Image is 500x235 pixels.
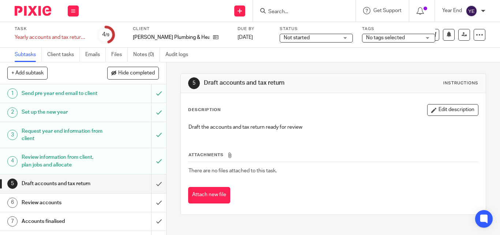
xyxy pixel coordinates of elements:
[284,35,310,40] span: Not started
[22,178,103,189] h1: Draft accounts and tax return
[7,198,18,208] div: 6
[189,153,224,157] span: Attachments
[22,107,103,118] h1: Set up the new year
[7,216,18,227] div: 7
[102,30,109,39] div: 4
[373,8,402,13] span: Get Support
[85,48,106,62] a: Emails
[189,124,478,131] p: Draft the accounts and tax return ready for review
[105,33,109,37] small: /9
[22,197,103,208] h1: Review accounts
[22,152,103,170] h1: Review information from client, plan jobs and allocate
[133,48,160,62] a: Notes (0)
[15,26,88,32] label: Task
[366,35,405,40] span: No tags selected
[107,67,159,79] button: Hide completed
[238,26,270,32] label: Due by
[188,107,221,113] p: Description
[133,34,209,41] p: [PERSON_NAME] Plumbing & Heating
[7,67,48,79] button: + Add subtask
[189,168,277,173] span: There are no files attached to this task.
[118,70,155,76] span: Hide completed
[7,107,18,118] div: 2
[427,104,478,116] button: Edit description
[280,26,353,32] label: Status
[204,79,349,87] h1: Draft accounts and tax return
[362,26,435,32] label: Tags
[188,187,230,203] button: Attach new file
[22,216,103,227] h1: Accounts finalised
[268,9,333,15] input: Search
[22,88,103,99] h1: Send pre year end email to client
[22,126,103,144] h1: Request year end information from client
[133,26,228,32] label: Client
[15,6,51,16] img: Pixie
[15,34,88,41] div: Yearly accounts and tax return - Sole trade and partnership
[7,179,18,189] div: 5
[7,88,18,99] div: 1
[15,48,42,62] a: Subtasks
[188,77,200,89] div: 5
[238,35,253,40] span: [DATE]
[111,48,128,62] a: Files
[7,130,18,140] div: 3
[7,156,18,166] div: 4
[47,48,80,62] a: Client tasks
[466,5,477,17] img: svg%3E
[165,48,194,62] a: Audit logs
[442,7,462,14] p: Year End
[443,80,478,86] div: Instructions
